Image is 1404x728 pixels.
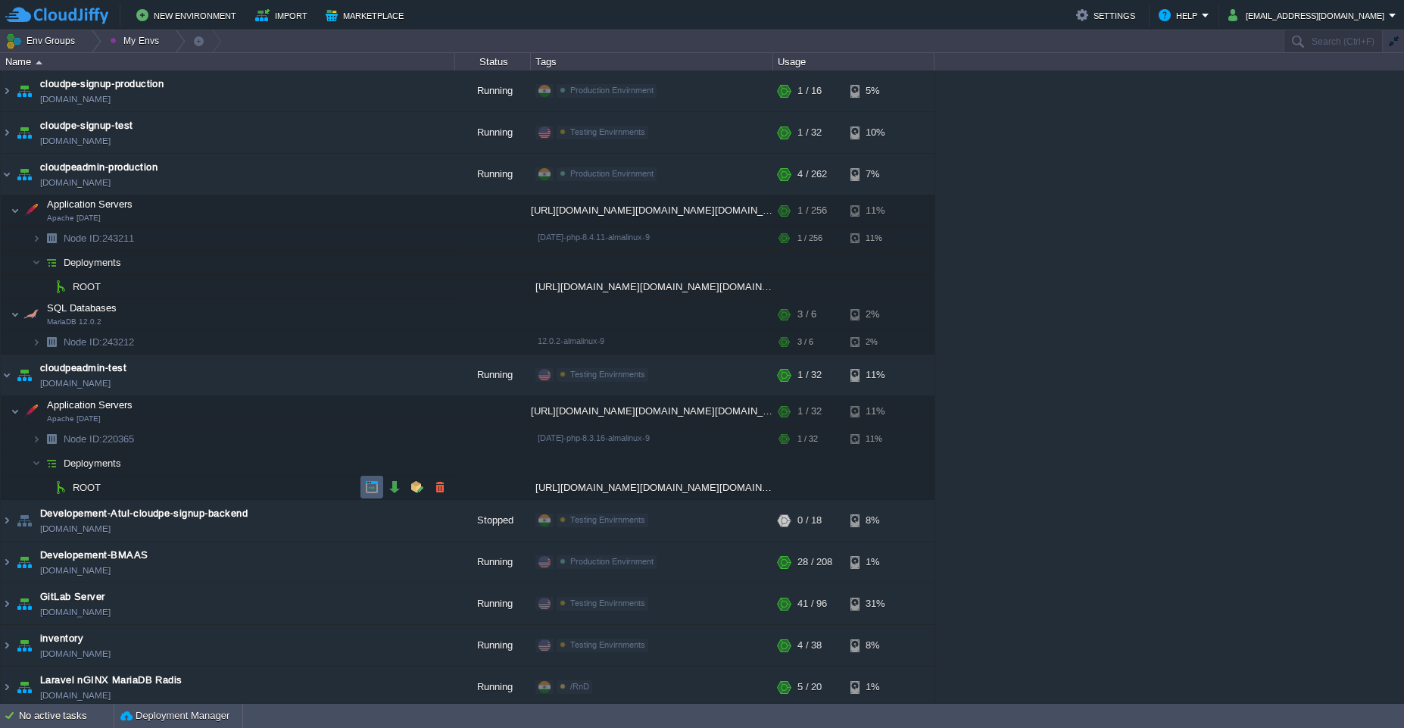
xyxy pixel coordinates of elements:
div: 11% [850,355,900,395]
span: /RnD [570,682,589,691]
a: Developement-Atul-cloudpe-signup-backend [40,506,248,521]
button: Import [255,6,312,24]
div: [URL][DOMAIN_NAME][DOMAIN_NAME][DOMAIN_NAME] [531,476,773,499]
img: AMDAwAAAACH5BAEAAAAALAAAAAABAAEAAAICRAEAOw== [1,542,13,583]
div: 1 / 32 [797,355,822,395]
span: Node ID: [64,433,102,445]
div: 10% [850,112,900,153]
div: Tags [532,53,772,70]
div: 1 / 32 [797,427,818,451]
span: Developement-BMAAS [40,548,148,563]
img: AMDAwAAAACH5BAEAAAAALAAAAAABAAEAAAICRAEAOw== [11,396,20,426]
img: AMDAwAAAACH5BAEAAAAALAAAAAABAAEAAAICRAEAOw== [14,355,35,395]
div: 11% [850,195,900,226]
img: AMDAwAAAACH5BAEAAAAALAAAAAABAAEAAAICRAEAOw== [11,299,20,330]
img: AMDAwAAAACH5BAEAAAAALAAAAAABAAEAAAICRAEAOw== [14,154,35,195]
img: AMDAwAAAACH5BAEAAAAALAAAAAABAAEAAAICRAEAOw== [36,61,42,64]
a: Application ServersApache [DATE] [45,198,135,210]
div: Status [456,53,530,70]
div: 8% [850,625,900,666]
div: 11% [850,227,900,250]
span: MariaDB 12.0.2 [47,317,101,327]
img: AMDAwAAAACH5BAEAAAAALAAAAAABAAEAAAICRAEAOw== [1,70,13,111]
div: 1 / 32 [797,396,822,426]
span: Production Envirnment [570,557,654,566]
button: My Envs [110,30,164,52]
img: AMDAwAAAACH5BAEAAAAALAAAAAABAAEAAAICRAEAOw== [50,275,71,298]
img: AMDAwAAAACH5BAEAAAAALAAAAAABAAEAAAICRAEAOw== [14,667,35,708]
a: Node ID:220365 [62,433,136,445]
button: Env Groups [5,30,80,52]
span: Testing Envirnments [570,598,645,608]
button: Deployment Manager [120,708,229,723]
span: Testing Envirnments [570,640,645,649]
div: Running [455,70,531,111]
img: AMDAwAAAACH5BAEAAAAALAAAAAABAAEAAAICRAEAOw== [32,451,41,475]
span: Apache [DATE] [47,214,101,223]
div: Running [455,542,531,583]
div: 8% [850,500,900,541]
div: Running [455,355,531,395]
div: 31% [850,583,900,624]
a: [DOMAIN_NAME] [40,688,111,703]
img: AMDAwAAAACH5BAEAAAAALAAAAAABAAEAAAICRAEAOw== [14,583,35,624]
a: cloudpe-signup-production [40,77,164,92]
a: [DOMAIN_NAME] [40,646,111,661]
img: AMDAwAAAACH5BAEAAAAALAAAAAABAAEAAAICRAEAOw== [41,275,50,298]
span: [DATE]-php-8.4.11-almalinux-9 [538,233,650,242]
div: 41 / 96 [797,583,827,624]
div: 1 / 256 [797,227,822,250]
div: [URL][DOMAIN_NAME][DOMAIN_NAME][DOMAIN_NAME] [531,275,773,298]
img: AMDAwAAAACH5BAEAAAAALAAAAAABAAEAAAICRAEAOw== [20,195,42,226]
a: cloudpeadmin-production [40,160,158,175]
span: 243212 [62,336,136,348]
a: ROOT [71,481,103,494]
img: AMDAwAAAACH5BAEAAAAALAAAAAABAAEAAAICRAEAOw== [1,583,13,624]
div: [URL][DOMAIN_NAME][DOMAIN_NAME][DOMAIN_NAME] [531,195,773,226]
a: inventory [40,631,83,646]
div: 1 / 32 [797,112,822,153]
div: [URL][DOMAIN_NAME][DOMAIN_NAME][DOMAIN_NAME] [531,396,773,426]
div: Running [455,154,531,195]
span: SQL Databases [45,302,119,314]
img: AMDAwAAAACH5BAEAAAAALAAAAAABAAEAAAICRAEAOw== [41,227,62,250]
img: AMDAwAAAACH5BAEAAAAALAAAAAABAAEAAAICRAEAOw== [1,667,13,708]
button: New Environment [136,6,241,24]
a: Deployments [62,457,123,470]
img: AMDAwAAAACH5BAEAAAAALAAAAAABAAEAAAICRAEAOw== [14,625,35,666]
a: [DOMAIN_NAME] [40,563,111,578]
a: ROOT [71,280,103,293]
a: Laravel nGINX MariaDB Radis [40,673,183,688]
img: AMDAwAAAACH5BAEAAAAALAAAAAABAAEAAAICRAEAOw== [1,625,13,666]
div: 11% [850,396,900,426]
div: No active tasks [19,704,114,728]
img: AMDAwAAAACH5BAEAAAAALAAAAAABAAEAAAICRAEAOw== [41,330,62,354]
img: AMDAwAAAACH5BAEAAAAALAAAAAABAAEAAAICRAEAOw== [41,251,62,274]
div: Running [455,667,531,708]
span: Production Envirnment [570,86,654,95]
div: 1% [850,667,900,708]
img: AMDAwAAAACH5BAEAAAAALAAAAAABAAEAAAICRAEAOw== [1,154,13,195]
img: AMDAwAAAACH5BAEAAAAALAAAAAABAAEAAAICRAEAOw== [41,451,62,475]
div: 1 / 16 [797,70,822,111]
img: AMDAwAAAACH5BAEAAAAALAAAAAABAAEAAAICRAEAOw== [32,251,41,274]
span: Testing Envirnments [570,370,645,379]
img: AMDAwAAAACH5BAEAAAAALAAAAAABAAEAAAICRAEAOw== [32,427,41,451]
div: Name [2,53,454,70]
img: AMDAwAAAACH5BAEAAAAALAAAAAABAAEAAAICRAEAOw== [32,330,41,354]
span: cloudpe-signup-test [40,118,133,133]
div: 4 / 38 [797,625,822,666]
img: AMDAwAAAACH5BAEAAAAALAAAAAABAAEAAAICRAEAOw== [20,396,42,426]
a: cloudpeadmin-test [40,361,126,376]
div: 1 / 256 [797,195,827,226]
span: Application Servers [45,198,135,211]
span: 243211 [62,232,136,245]
div: Stopped [455,500,531,541]
span: 12.0.2-almalinux-9 [538,336,604,345]
span: Application Servers [45,398,135,411]
button: [EMAIL_ADDRESS][DOMAIN_NAME] [1228,6,1389,24]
